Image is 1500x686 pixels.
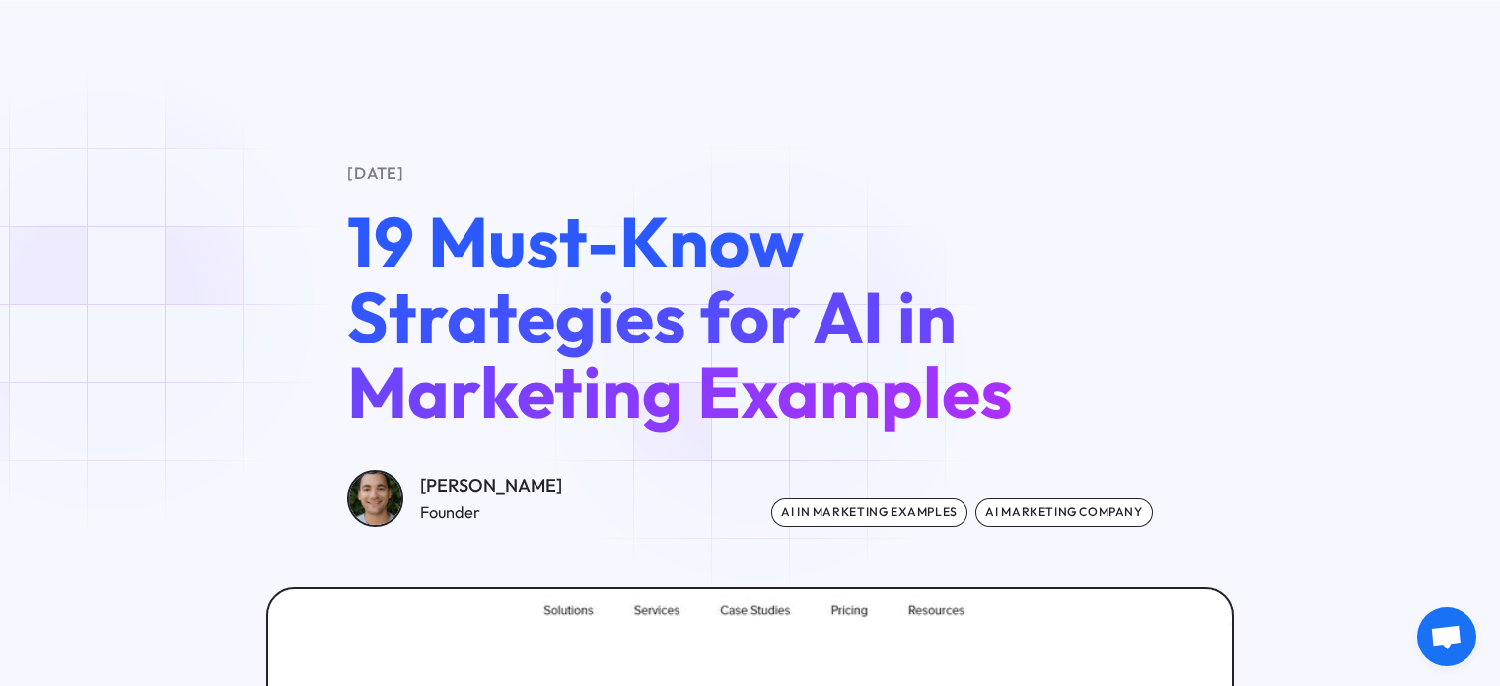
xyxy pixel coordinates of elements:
[420,500,562,525] div: Founder
[420,472,562,500] div: [PERSON_NAME]
[347,161,1153,186] div: [DATE]
[975,498,1153,527] div: ai marketing company
[771,498,967,527] div: ai in marketing examples
[1417,607,1476,666] a: Open chat
[347,197,1013,436] span: 19 Must-Know Strategies for AI in Marketing Examples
